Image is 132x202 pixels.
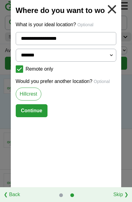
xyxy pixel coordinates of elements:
[16,88,41,101] a: Hillcrest
[16,78,117,85] p: Would you prefer another location?
[4,191,20,198] a: ❮ Back
[16,21,117,28] p: What is your ideal location?
[113,191,128,198] a: Skip ❯
[16,104,47,117] button: Continue
[26,65,53,73] label: Remote only
[77,22,93,27] span: Optional
[16,5,117,16] h2: Where do you want to work?
[94,79,110,84] span: Optional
